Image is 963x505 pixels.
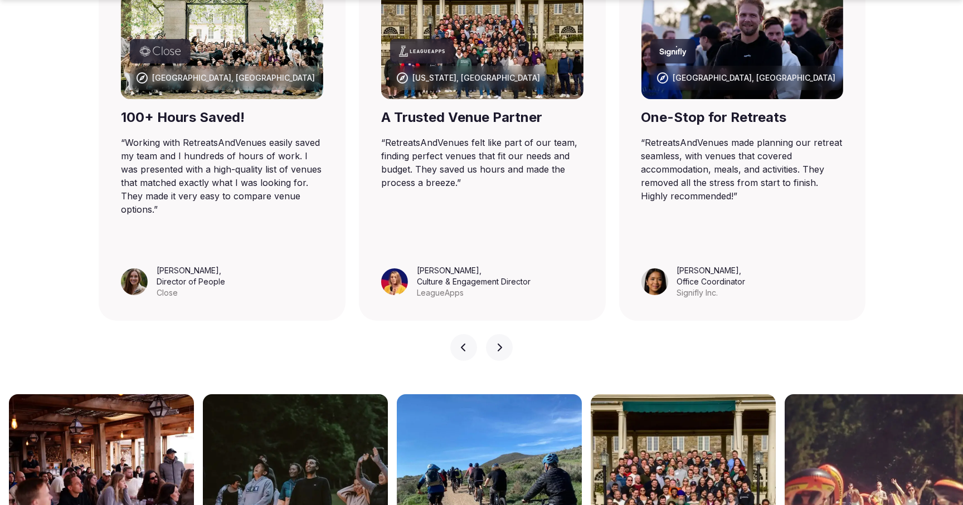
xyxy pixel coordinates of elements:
[417,276,531,287] div: Culture & Engagement Director
[157,287,225,298] div: Close
[412,72,540,84] div: [US_STATE], [GEOGRAPHIC_DATA]
[157,276,225,287] div: Director of People
[381,136,583,189] blockquote: “ RetreatsAndVenues felt like part of our team, finding perfect venues that fit our needs and bud...
[157,265,225,298] figcaption: ,
[641,136,843,203] blockquote: “ RetreatsAndVenues made planning our retreat seamless, with venues that covered accommodation, m...
[121,108,323,127] div: 100+ Hours Saved!
[672,72,835,84] div: [GEOGRAPHIC_DATA], [GEOGRAPHIC_DATA]
[121,136,323,216] blockquote: “ Working with RetreatsAndVenues easily saved my team and I hundreds of hours of work. I was pres...
[157,266,219,275] cite: [PERSON_NAME]
[677,287,745,298] div: Signifly Inc.
[659,46,687,57] svg: Signify company logo
[121,268,148,295] img: Mary Hartberg
[399,46,445,57] svg: LeagueApps company logo
[641,268,668,295] img: Jasmine Pajarillo
[417,287,531,298] div: LeagueApps
[417,265,531,298] figcaption: ,
[381,268,408,295] img: Jamie Hancock
[641,108,843,127] div: One-Stop for Retreats
[677,265,745,298] figcaption: ,
[381,108,583,127] div: A Trusted Venue Partner
[152,72,315,84] div: [GEOGRAPHIC_DATA], [GEOGRAPHIC_DATA]
[417,266,479,275] cite: [PERSON_NAME]
[677,266,739,275] cite: [PERSON_NAME]
[677,276,745,287] div: Office Coordinator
